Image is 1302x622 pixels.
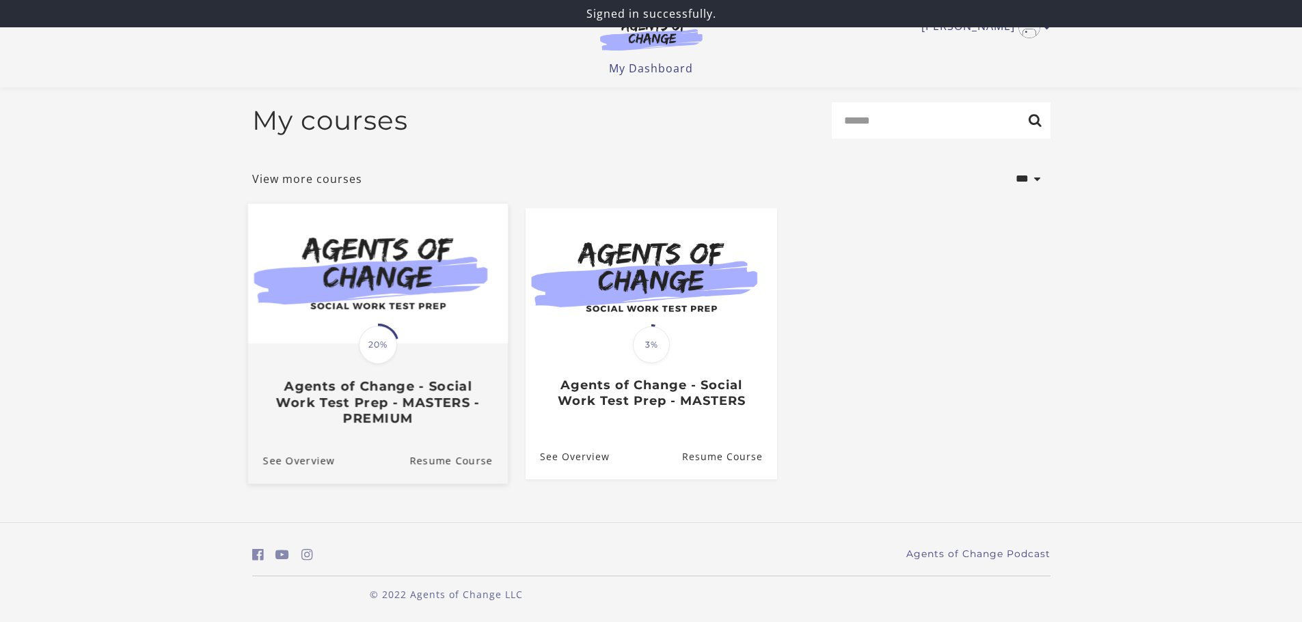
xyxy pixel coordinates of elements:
[540,378,762,408] h3: Agents of Change - Social Work Test Prep - MASTERS
[409,437,508,483] a: Agents of Change - Social Work Test Prep - MASTERS - PREMIUM: Resume Course
[906,547,1050,561] a: Agents of Change Podcast
[252,104,408,137] h2: My courses
[301,545,313,565] a: https://www.instagram.com/agentsofchangeprep/ (Open in a new window)
[633,326,670,363] span: 3%
[526,434,610,479] a: Agents of Change - Social Work Test Prep - MASTERS: See Overview
[301,548,313,561] i: https://www.instagram.com/agentsofchangeprep/ (Open in a new window)
[275,548,289,561] i: https://www.youtube.com/c/AgentsofChangeTestPrepbyMeaganMitchell (Open in a new window)
[252,587,640,602] p: © 2022 Agents of Change LLC
[262,378,492,426] h3: Agents of Change - Social Work Test Prep - MASTERS - PREMIUM
[921,16,1044,38] a: Toggle menu
[275,545,289,565] a: https://www.youtube.com/c/AgentsofChangeTestPrepbyMeaganMitchell (Open in a new window)
[586,19,717,51] img: Agents of Change Logo
[609,61,693,76] a: My Dashboard
[252,548,264,561] i: https://www.facebook.com/groups/aswbtestprep (Open in a new window)
[681,434,776,479] a: Agents of Change - Social Work Test Prep - MASTERS: Resume Course
[5,5,1297,22] p: Signed in successfully.
[252,545,264,565] a: https://www.facebook.com/groups/aswbtestprep (Open in a new window)
[252,171,362,187] a: View more courses
[247,437,334,483] a: Agents of Change - Social Work Test Prep - MASTERS - PREMIUM: See Overview
[359,326,397,364] span: 20%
